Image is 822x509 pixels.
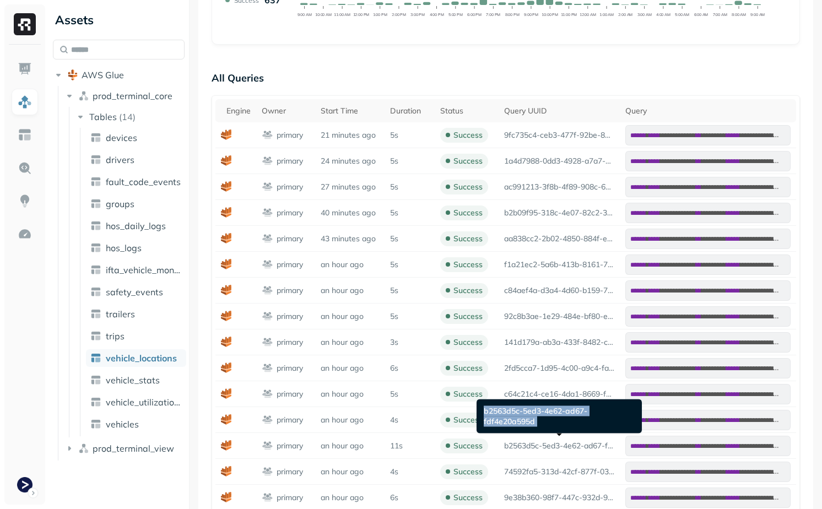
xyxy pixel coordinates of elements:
[262,106,309,116] div: Owner
[321,467,379,477] p: an hour ago
[561,12,577,17] tspan: 11:00 PM
[505,12,520,17] tspan: 8:00 PM
[504,337,614,348] p: 141d179a-ab3a-433f-8482-cdcfef9e257a
[106,419,139,430] span: vehicles
[90,242,101,253] img: table
[86,393,186,411] a: vehicle_utilization_day
[353,12,370,17] tspan: 12:00 PM
[675,12,689,17] tspan: 5:00 AM
[89,111,117,122] span: Tables
[410,12,425,17] tspan: 3:00 PM
[504,467,614,477] p: 74592fa5-313d-42cf-877f-032bab941a92
[106,264,182,275] span: ifta_vehicle_months
[656,12,670,17] tspan: 4:00 AM
[392,12,406,17] tspan: 2:00 PM
[486,12,500,17] tspan: 7:00 PM
[277,337,303,348] p: primary
[86,217,186,235] a: hos_daily_logs
[86,173,186,191] a: fault_code_events
[17,477,33,492] img: Terminal
[390,182,398,192] p: 5s
[226,106,251,116] div: Engine
[86,239,186,257] a: hos_logs
[14,13,36,35] img: Ryft
[390,259,398,270] p: 5s
[277,441,303,451] p: primary
[106,220,166,231] span: hos_daily_logs
[78,90,89,101] img: namespace
[440,106,493,116] div: Status
[90,375,101,386] img: table
[86,371,186,389] a: vehicle_stats
[106,353,177,364] span: vehicle_locations
[86,305,186,323] a: trailers
[390,389,398,399] p: 5s
[453,234,483,244] p: success
[90,308,101,320] img: table
[106,308,135,320] span: trailers
[277,234,303,244] p: primary
[390,441,403,451] p: 11s
[277,492,303,503] p: primary
[390,492,398,503] p: 6s
[53,66,185,84] button: AWS Glue
[750,12,765,17] tspan: 9:00 AM
[321,259,379,270] p: an hour ago
[504,234,614,244] p: aa838cc2-2b02-4850-884f-e9966a710525
[453,363,483,373] p: success
[86,261,186,279] a: ifta_vehicle_months
[390,337,398,348] p: 3s
[504,130,614,140] p: 9fc735c4-ceb3-477f-92be-818f88d1e1eb
[321,106,379,116] div: Start Time
[78,443,89,454] img: namespace
[90,154,101,165] img: table
[453,467,483,477] p: success
[86,151,186,169] a: drivers
[277,363,303,373] p: primary
[453,311,483,322] p: success
[86,327,186,345] a: trips
[106,176,181,187] span: fault_code_events
[321,389,379,399] p: an hour ago
[298,12,312,17] tspan: 9:00 AM
[212,67,800,89] p: All Queries
[93,443,174,454] span: prod_terminal_view
[75,108,186,126] button: Tables(14)
[637,12,652,17] tspan: 3:00 AM
[453,130,483,140] p: success
[53,11,185,29] div: Assets
[64,440,185,457] button: prod_terminal_view
[106,397,182,408] span: vehicle_utilization_day
[321,492,379,503] p: an hour ago
[321,156,379,166] p: 24 minutes ago
[277,415,303,425] p: primary
[390,311,398,322] p: 5s
[90,353,101,364] img: table
[448,12,463,17] tspan: 5:00 PM
[390,208,398,218] p: 5s
[504,311,614,322] p: 92c8b3ae-1e29-484e-bf80-e55b3fb2c2e5
[453,259,483,270] p: success
[694,12,708,17] tspan: 6:00 AM
[321,285,379,296] p: an hour ago
[90,286,101,297] img: table
[86,129,186,147] a: devices
[453,441,483,451] p: success
[453,208,483,218] p: success
[453,389,483,399] p: success
[504,208,614,218] p: b2b09f95-318c-4e07-82c2-3a7ff25ed261
[453,285,483,296] p: success
[618,12,632,17] tspan: 2:00 AM
[277,259,303,270] p: primary
[277,208,303,218] p: primary
[390,363,398,373] p: 6s
[542,12,558,17] tspan: 10:00 PM
[390,467,398,477] p: 4s
[390,130,398,140] p: 5s
[321,130,379,140] p: 21 minutes ago
[373,12,387,17] tspan: 1:00 PM
[106,286,163,297] span: safety_events
[713,12,727,17] tspan: 7:00 AM
[580,12,596,17] tspan: 12:00 AM
[453,492,483,503] p: success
